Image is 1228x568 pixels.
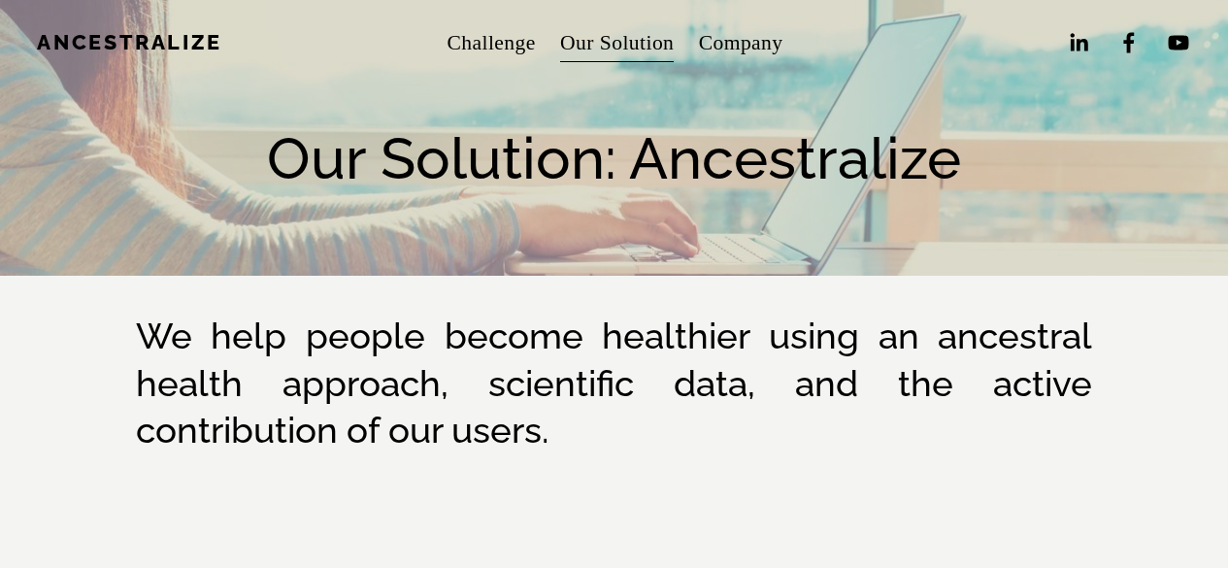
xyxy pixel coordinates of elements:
a: Challenge [447,22,535,64]
h2: We help people become healthier using an ancestral health approach, scientific data, and the acti... [136,313,1092,453]
a: YouTube [1166,30,1191,55]
a: LinkedIn [1066,30,1091,55]
h1: Our Solution: Ancestralize [37,123,1191,194]
a: Our Solution [560,22,674,64]
span: Company [699,24,783,62]
a: folder dropdown [699,22,783,64]
a: Facebook [1116,30,1142,55]
a: Ancestralize [37,30,222,54]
